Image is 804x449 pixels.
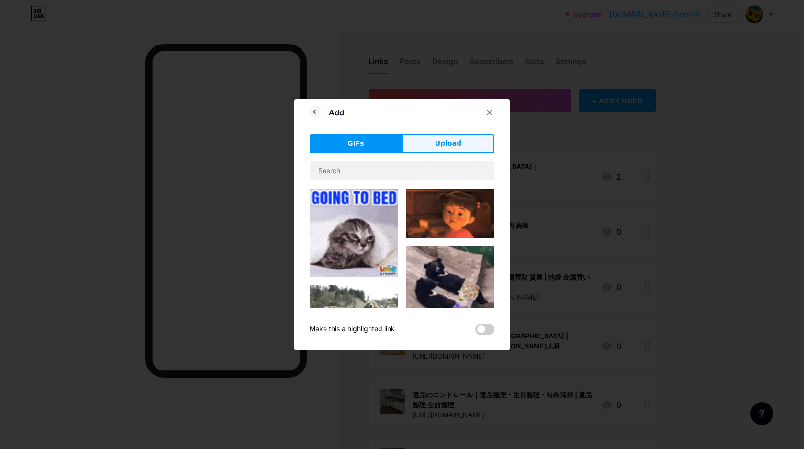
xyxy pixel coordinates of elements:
button: Upload [402,134,494,153]
img: Gihpy [310,285,398,359]
input: Search [310,161,494,180]
img: Gihpy [310,189,398,277]
div: Make this a highlighted link [310,324,395,335]
img: Gihpy [406,189,494,238]
button: GIFs [310,134,402,153]
img: Gihpy [406,246,494,326]
span: Upload [435,138,461,148]
div: Add [329,107,344,118]
span: GIFs [347,138,364,148]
